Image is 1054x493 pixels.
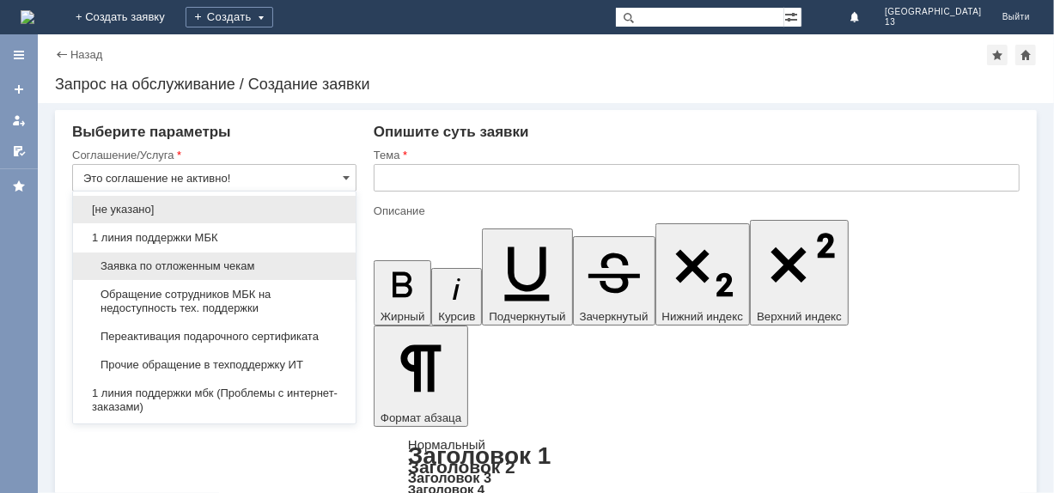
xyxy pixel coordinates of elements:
span: Опишите суть заявки [374,124,529,140]
a: Мои согласования [5,137,33,165]
a: Заголовок 2 [408,457,515,477]
div: Описание [374,205,1016,216]
button: Жирный [374,260,432,326]
a: Заголовок 1 [408,442,551,469]
div: Соглашение/Услуга [72,149,353,161]
span: Выберите параметры [72,124,231,140]
button: Формат абзаца [374,326,468,427]
button: Зачеркнутый [573,236,655,326]
span: 1 линия поддержки мбк (Проблемы с интернет-заказами) [83,386,345,414]
div: Добавить в избранное [987,45,1008,65]
span: Расширенный поиск [784,8,801,24]
div: Запрос на обслуживание / Создание заявки [55,76,1037,93]
div: Сделать домашней страницей [1015,45,1036,65]
span: Зачеркнутый [580,310,649,323]
a: Перейти на домашнюю страницу [21,10,34,24]
span: Нижний индекс [662,310,744,323]
span: Жирный [381,310,425,323]
span: Подчеркнутый [489,310,565,323]
a: Назад [70,48,102,61]
span: Верхний индекс [757,310,842,323]
span: Формат абзаца [381,411,461,424]
button: Курсив [431,268,482,326]
button: Подчеркнутый [482,228,572,326]
button: Нижний индекс [655,223,751,326]
span: Переактивация подарочного сертификата [83,330,345,344]
span: 13 [885,17,982,27]
span: [не указано] [83,203,345,216]
a: Мои заявки [5,107,33,134]
a: Создать заявку [5,76,33,103]
span: Заявка по отложенным чекам [83,259,345,273]
span: Курсив [438,310,475,323]
div: Создать [186,7,273,27]
div: Тема [374,149,1016,161]
a: Заголовок 3 [408,470,491,485]
img: logo [21,10,34,24]
span: Обращение сотрудников МБК на недоступность тех. поддержки [83,288,345,315]
span: Прочие обращение в техподдержку ИТ [83,358,345,372]
span: 1 линия поддержки МБК [83,231,345,245]
button: Верхний индекс [750,220,849,326]
span: [GEOGRAPHIC_DATA] [885,7,982,17]
a: Нормальный [408,437,485,452]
